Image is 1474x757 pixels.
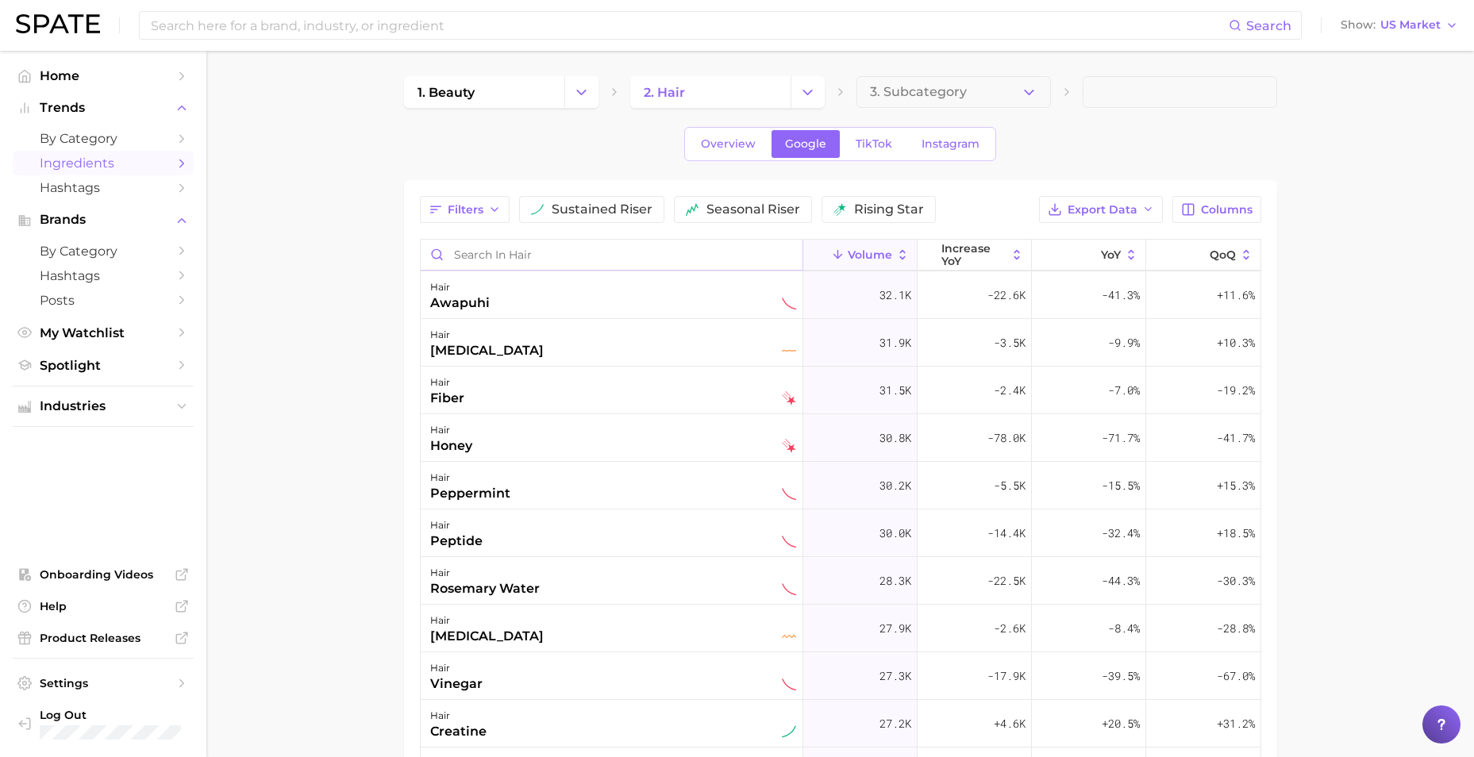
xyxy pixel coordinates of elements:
[1032,240,1146,271] button: YoY
[879,667,911,686] span: 27.3k
[13,394,194,418] button: Industries
[421,414,1260,462] button: hairhoneyfalling star30.8k-78.0k-71.7%-41.7%
[430,563,540,582] div: hair
[40,567,167,582] span: Onboarding Videos
[994,333,1026,352] span: -3.5k
[987,524,1026,543] span: -14.4k
[40,293,167,308] span: Posts
[40,631,167,645] span: Product Releases
[531,203,544,216] img: sustained riser
[879,286,911,305] span: 32.1k
[404,76,564,108] a: 1. beauty
[1337,15,1462,36] button: ShowUS Market
[1217,476,1255,495] span: +15.3%
[782,724,796,739] img: sustained riser
[1102,571,1140,590] span: -44.3%
[13,151,194,175] a: Ingredients
[987,286,1026,305] span: -22.6k
[13,126,194,151] a: by Category
[448,203,483,217] span: Filters
[1102,524,1140,543] span: -32.4%
[40,213,167,227] span: Brands
[922,137,979,151] span: Instagram
[430,484,510,503] div: peppermint
[421,367,1260,414] button: hairfiberfalling star31.5k-2.4k-7.0%-19.2%
[987,571,1026,590] span: -22.5k
[994,714,1026,733] span: +4.6k
[687,130,769,158] a: Overview
[40,358,167,373] span: Spotlight
[879,619,911,638] span: 27.9k
[421,605,1260,652] button: hair[MEDICAL_DATA]seasonal flat27.9k-2.6k-8.4%-28.8%
[842,130,906,158] a: TikTok
[420,196,510,223] button: Filters
[706,203,800,216] span: seasonal riser
[782,582,796,596] img: sustained decliner
[782,486,796,501] img: sustained decliner
[430,659,483,678] div: hair
[13,239,194,263] a: by Category
[1102,428,1140,448] span: -71.7%
[994,476,1026,495] span: -5.5k
[430,373,464,392] div: hair
[13,626,194,650] a: Product Releases
[40,676,167,690] span: Settings
[1102,286,1140,305] span: -41.3%
[1217,286,1255,305] span: +11.6%
[856,76,1051,108] button: 3. Subcategory
[421,700,1260,747] button: haircreatinesustained riser27.2k+4.6k+20.5%+31.2%
[644,85,685,100] span: 2. hair
[430,532,483,551] div: peptide
[686,203,699,216] img: seasonal riser
[421,319,1260,367] button: hair[MEDICAL_DATA]flat31.9k-3.5k-9.9%+10.3%
[13,594,194,618] a: Help
[879,381,911,400] span: 31.5k
[430,389,464,408] div: fiber
[1217,619,1255,638] span: -28.8%
[13,321,194,345] a: My Watchlist
[987,428,1026,448] span: -78.0k
[40,399,167,413] span: Industries
[421,557,1260,605] button: hairrosemary watersustained decliner28.3k-22.5k-44.3%-30.3%
[994,619,1026,638] span: -2.6k
[430,611,544,630] div: hair
[782,677,796,691] img: sustained decliner
[421,271,1260,319] button: hairawapuhisustained decliner32.1k-22.6k-41.3%+11.6%
[13,671,194,695] a: Settings
[421,462,1260,509] button: hairpeppermintsustained decliner30.2k-5.5k-15.5%+15.3%
[430,294,490,313] div: awapuhi
[1101,248,1121,261] span: YoY
[879,428,911,448] span: 30.8k
[941,242,1006,267] span: increase YoY
[430,706,487,725] div: hair
[782,534,796,548] img: sustained decliner
[40,101,167,115] span: Trends
[908,130,993,158] a: Instagram
[1217,428,1255,448] span: -41.7%
[1108,619,1140,638] span: -8.4%
[833,203,846,216] img: rising star
[430,579,540,598] div: rosemary water
[16,14,100,33] img: SPATE
[13,175,194,200] a: Hashtags
[1108,333,1140,352] span: -9.9%
[40,156,167,171] span: Ingredients
[1217,571,1255,590] span: -30.3%
[782,439,796,453] img: falling star
[564,76,598,108] button: Change Category
[1102,667,1140,686] span: -39.5%
[430,325,544,344] div: hair
[430,468,510,487] div: hair
[40,180,167,195] span: Hashtags
[1102,714,1140,733] span: +20.5%
[1380,21,1441,29] span: US Market
[782,391,796,405] img: falling star
[13,563,194,586] a: Onboarding Videos
[987,667,1026,686] span: -17.9k
[1210,248,1236,261] span: QoQ
[418,85,475,100] span: 1. beauty
[854,203,924,216] span: rising star
[1108,381,1140,400] span: -7.0%
[149,12,1229,39] input: Search here for a brand, industry, or ingredient
[791,76,825,108] button: Change Category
